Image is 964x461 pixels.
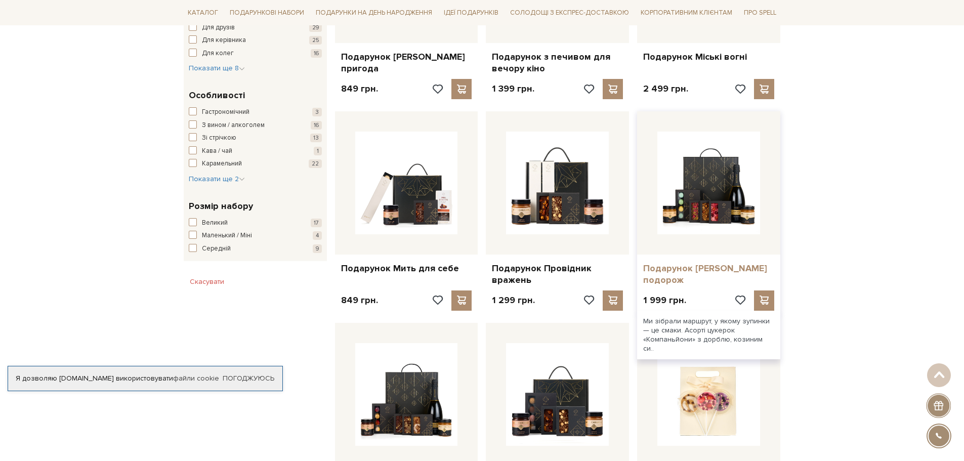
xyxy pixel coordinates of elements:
[202,244,231,254] span: Середній
[492,51,623,75] a: Подарунок з печивом для вечору кіно
[312,108,322,116] span: 3
[643,51,774,63] a: Подарунок Міські вогні
[184,5,222,21] a: Каталог
[309,159,322,168] span: 22
[312,5,436,21] a: Подарунки на День народження
[311,49,322,58] span: 16
[189,107,322,117] button: Гастрономічний 3
[189,63,245,73] button: Показати ще 8
[189,49,322,59] button: Для колег 16
[313,231,322,240] span: 4
[309,36,322,45] span: 25
[637,5,736,21] a: Корпоративним клієнтам
[202,107,249,117] span: Гастрономічний
[311,219,322,227] span: 17
[492,295,535,306] p: 1 299 грн.
[314,147,322,155] span: 1
[8,374,282,383] div: Я дозволяю [DOMAIN_NAME] використовувати
[226,5,308,21] a: Подарункові набори
[223,374,274,383] a: Погоджуюсь
[341,51,472,75] a: Подарунок [PERSON_NAME] пригода
[740,5,780,21] a: Про Spell
[202,35,246,46] span: Для керівника
[310,134,322,142] span: 13
[202,120,265,131] span: З вином / алкоголем
[189,231,322,241] button: Маленький / Міні 4
[189,218,322,228] button: Великий 17
[341,83,378,95] p: 849 грн.
[202,218,228,228] span: Великий
[643,295,686,306] p: 1 999 грн.
[637,311,780,360] div: Ми зібрали маршрут, у якому зупинки — це смаки. Асорті цукерок «Компаньйони» з дорблю, козиним си..
[189,146,322,156] button: Кава / чай 1
[643,83,688,95] p: 2 499 грн.
[202,23,235,33] span: Для друзів
[492,263,623,286] a: Подарунок Провідник вражень
[189,89,245,102] span: Особливості
[184,274,230,290] button: Скасувати
[311,121,322,130] span: 16
[341,295,378,306] p: 849 грн.
[643,263,774,286] a: Подарунок [PERSON_NAME] подорож
[313,244,322,253] span: 9
[506,4,633,21] a: Солодощі з експрес-доставкою
[440,5,502,21] a: Ідеї подарунків
[309,23,322,32] span: 29
[189,64,245,72] span: Показати ще 8
[202,159,242,169] span: Карамельний
[189,175,245,183] span: Показати ще 2
[189,120,322,131] button: З вином / алкоголем 16
[189,174,245,184] button: Показати ще 2
[341,263,472,274] a: Подарунок Мить для себе
[189,199,253,213] span: Розмір набору
[189,133,322,143] button: Зі стрічкою 13
[173,374,219,383] a: файли cookie
[202,133,236,143] span: Зі стрічкою
[202,49,234,59] span: Для колег
[189,23,322,33] button: Для друзів 29
[492,83,534,95] p: 1 399 грн.
[189,244,322,254] button: Середній 9
[202,231,252,241] span: Маленький / Міні
[189,159,322,169] button: Карамельний 22
[189,35,322,46] button: Для керівника 25
[202,146,232,156] span: Кава / чай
